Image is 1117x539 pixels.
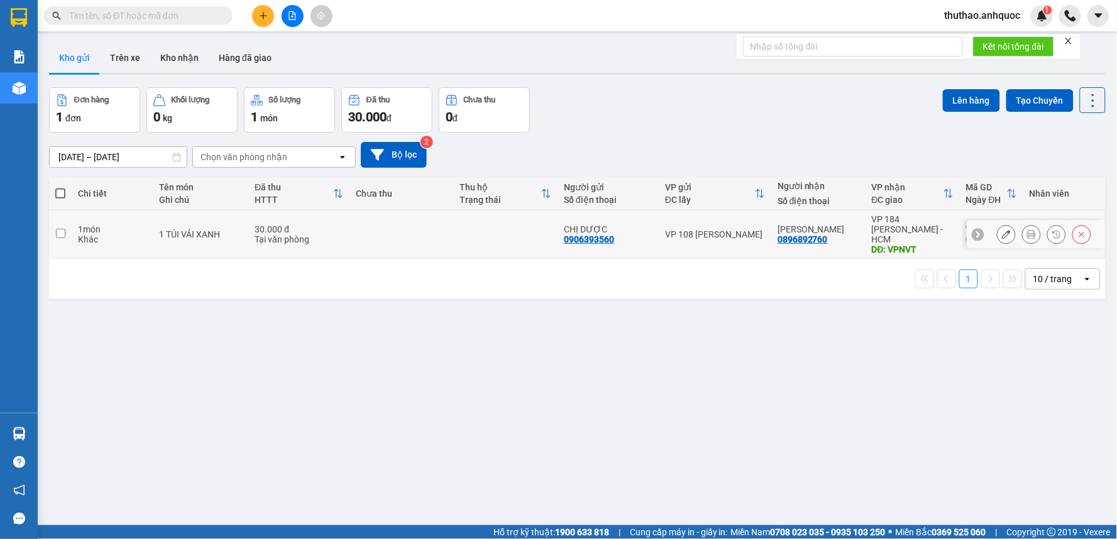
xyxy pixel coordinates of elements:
[731,525,886,539] span: Miền Nam
[932,527,986,537] strong: 0369 525 060
[13,82,26,95] img: warehouse-icon
[260,113,278,123] span: món
[778,181,859,191] div: Người nhận
[282,5,304,27] button: file-add
[65,113,81,123] span: đơn
[244,87,335,133] button: Số lượng1món
[665,229,765,239] div: VP 108 [PERSON_NAME]
[172,95,210,104] div: Khối lượng
[872,214,954,244] div: VP 184 [PERSON_NAME] - HCM
[630,525,728,539] span: Cung cấp máy in - giấy in:
[11,41,111,56] div: CHỊ DƯỢC
[100,43,150,73] button: Trên xe
[120,56,221,71] div: [PERSON_NAME]
[209,43,282,73] button: Hàng đã giao
[153,109,160,124] span: 0
[872,182,944,192] div: VP nhận
[1065,10,1076,21] img: phone-icon
[1043,6,1052,14] sup: 1
[150,43,209,73] button: Kho nhận
[453,113,458,123] span: đ
[896,525,986,539] span: Miền Bắc
[564,182,652,192] div: Người gửi
[120,71,221,89] div: 0896892760
[421,136,433,148] sup: 2
[201,151,287,163] div: Chọn văn phòng nhận
[493,525,609,539] span: Hỗ trợ kỹ thuật:
[56,109,63,124] span: 1
[387,113,392,123] span: đ
[13,513,25,525] span: message
[338,152,348,162] svg: open
[348,109,387,124] span: 30.000
[1087,5,1109,27] button: caret-down
[889,530,893,535] span: ⚪️
[1037,10,1048,21] img: icon-new-feature
[50,147,187,167] input: Select a date range.
[872,195,944,205] div: ĐC giao
[159,229,242,239] div: 1 TÚI VẢI XANH
[1033,273,1072,285] div: 10 / trang
[659,177,771,210] th: Toggle SortBy
[146,87,238,133] button: Khối lượng0kg
[439,87,530,133] button: Chưa thu0đ
[52,11,61,20] span: search
[959,269,978,288] button: 1
[11,12,30,25] span: Gửi:
[288,11,297,20] span: file-add
[159,182,242,192] div: Tên món
[1030,188,1098,199] div: Nhân viên
[255,224,343,234] div: 30.000 đ
[665,182,755,192] div: VP gửi
[983,40,1044,53] span: Kết nối tổng đài
[163,113,172,123] span: kg
[255,195,333,205] div: HTTT
[259,11,268,20] span: plus
[1082,274,1092,284] svg: open
[872,244,954,254] div: DĐ: VPNVT
[159,195,242,205] div: Ghi chú
[356,188,447,199] div: Chưa thu
[555,527,609,537] strong: 1900 633 818
[49,87,140,133] button: Đơn hàng1đơn
[960,177,1023,210] th: Toggle SortBy
[341,87,432,133] button: Đã thu30.000đ
[943,89,1000,112] button: Lên hàng
[1047,528,1056,536] span: copyright
[743,36,963,57] input: Nhập số tổng đài
[361,142,427,168] button: Bộ lọc
[78,234,146,244] div: Khác
[317,11,326,20] span: aim
[778,196,859,206] div: Số điện thoại
[13,456,25,468] span: question-circle
[935,8,1031,23] span: thuthao.anhquoc
[255,234,343,244] div: Tại văn phòng
[1093,10,1104,21] span: caret-down
[973,36,1054,57] button: Kết nối tổng đài
[454,177,558,210] th: Toggle SortBy
[251,109,258,124] span: 1
[996,525,998,539] span: |
[120,12,150,25] span: Nhận:
[74,95,109,104] div: Đơn hàng
[966,224,1017,234] div: VT09250412
[1006,89,1074,112] button: Tạo Chuyến
[665,195,755,205] div: ĐC lấy
[1064,36,1073,45] span: close
[252,5,274,27] button: plus
[778,224,859,234] div: ANH KHANH
[1045,6,1050,14] span: 1
[11,8,27,27] img: logo-vxr
[248,177,349,210] th: Toggle SortBy
[464,95,496,104] div: Chưa thu
[866,177,960,210] th: Toggle SortBy
[778,234,828,244] div: 0896892760
[13,50,26,63] img: solution-icon
[446,109,453,124] span: 0
[564,195,652,205] div: Số điện thoại
[311,5,333,27] button: aim
[11,11,111,41] div: VP 108 [PERSON_NAME]
[460,182,541,192] div: Thu hộ
[11,56,111,73] div: 0906393560
[69,9,217,23] input: Tìm tên, số ĐT hoặc mã đơn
